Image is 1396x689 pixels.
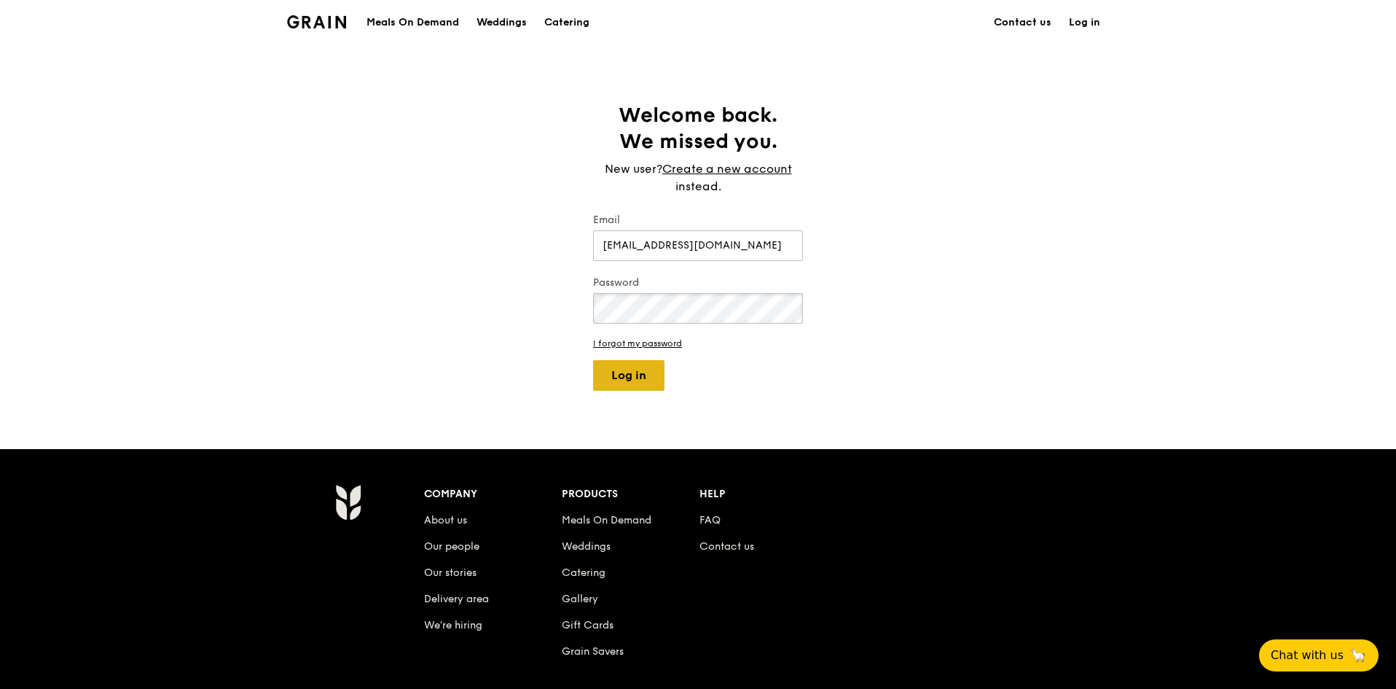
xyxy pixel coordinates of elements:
[424,619,482,631] a: We’re hiring
[287,15,346,28] img: Grain
[536,1,598,44] a: Catering
[562,567,605,579] a: Catering
[699,484,837,505] div: Help
[424,567,477,579] a: Our stories
[593,213,803,227] label: Email
[424,593,489,605] a: Delivery area
[1259,639,1379,672] button: Chat with us🦙
[424,514,467,526] a: About us
[1060,1,1109,44] a: Log in
[562,619,613,631] a: Gift Cards
[675,179,721,193] span: instead.
[544,1,589,44] div: Catering
[468,1,536,44] a: Weddings
[424,540,479,553] a: Our people
[593,360,664,391] button: Log in
[662,160,792,178] a: Create a new account
[562,593,598,605] a: Gallery
[1271,647,1344,664] span: Chat with us
[335,484,361,521] img: Grain
[593,102,803,155] h1: Welcome back. We missed you.
[424,484,562,505] div: Company
[562,645,624,658] a: Grain Savers
[699,514,721,526] a: FAQ
[1349,647,1367,664] span: 🦙
[477,1,527,44] div: Weddings
[366,1,459,44] div: Meals On Demand
[593,276,803,290] label: Password
[699,540,754,553] a: Contact us
[985,1,1060,44] a: Contact us
[605,162,662,176] span: New user?
[593,338,803,349] a: I forgot my password
[562,540,611,553] a: Weddings
[562,484,699,505] div: Products
[562,514,651,526] a: Meals On Demand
